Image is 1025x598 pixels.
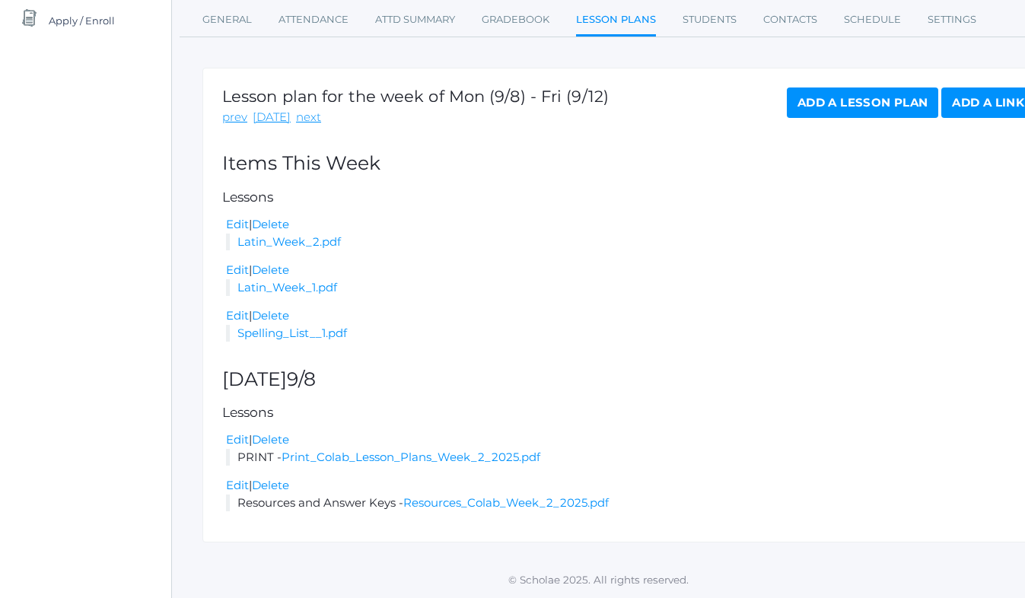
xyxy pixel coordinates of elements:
[222,87,609,105] h1: Lesson plan for the week of Mon (9/8) - Fri (9/12)
[252,217,289,231] a: Delete
[576,5,656,37] a: Lesson Plans
[787,87,938,118] a: Add a Lesson Plan
[252,432,289,447] a: Delete
[237,326,347,340] a: Spelling_List__1.pdf
[844,5,901,35] a: Schedule
[252,262,289,277] a: Delete
[928,5,976,35] a: Settings
[253,109,291,126] a: [DATE]
[252,308,289,323] a: Delete
[202,5,252,35] a: General
[226,217,249,231] a: Edit
[49,5,115,36] span: Apply / Enroll
[282,450,540,464] a: Print_Colab_Lesson_Plans_Week_2_2025.pdf
[287,367,316,390] span: 9/8
[279,5,349,35] a: Attendance
[375,5,455,35] a: Attd Summary
[683,5,737,35] a: Students
[226,262,249,277] a: Edit
[222,109,247,126] a: prev
[403,495,609,510] a: Resources_Colab_Week_2_2025.pdf
[296,109,321,126] a: next
[172,572,1025,587] p: © Scholae 2025. All rights reserved.
[226,308,249,323] a: Edit
[226,478,249,492] a: Edit
[237,234,341,249] a: Latin_Week_2.pdf
[237,280,337,294] a: Latin_Week_1.pdf
[226,432,249,447] a: Edit
[252,478,289,492] a: Delete
[482,5,549,35] a: Gradebook
[763,5,817,35] a: Contacts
